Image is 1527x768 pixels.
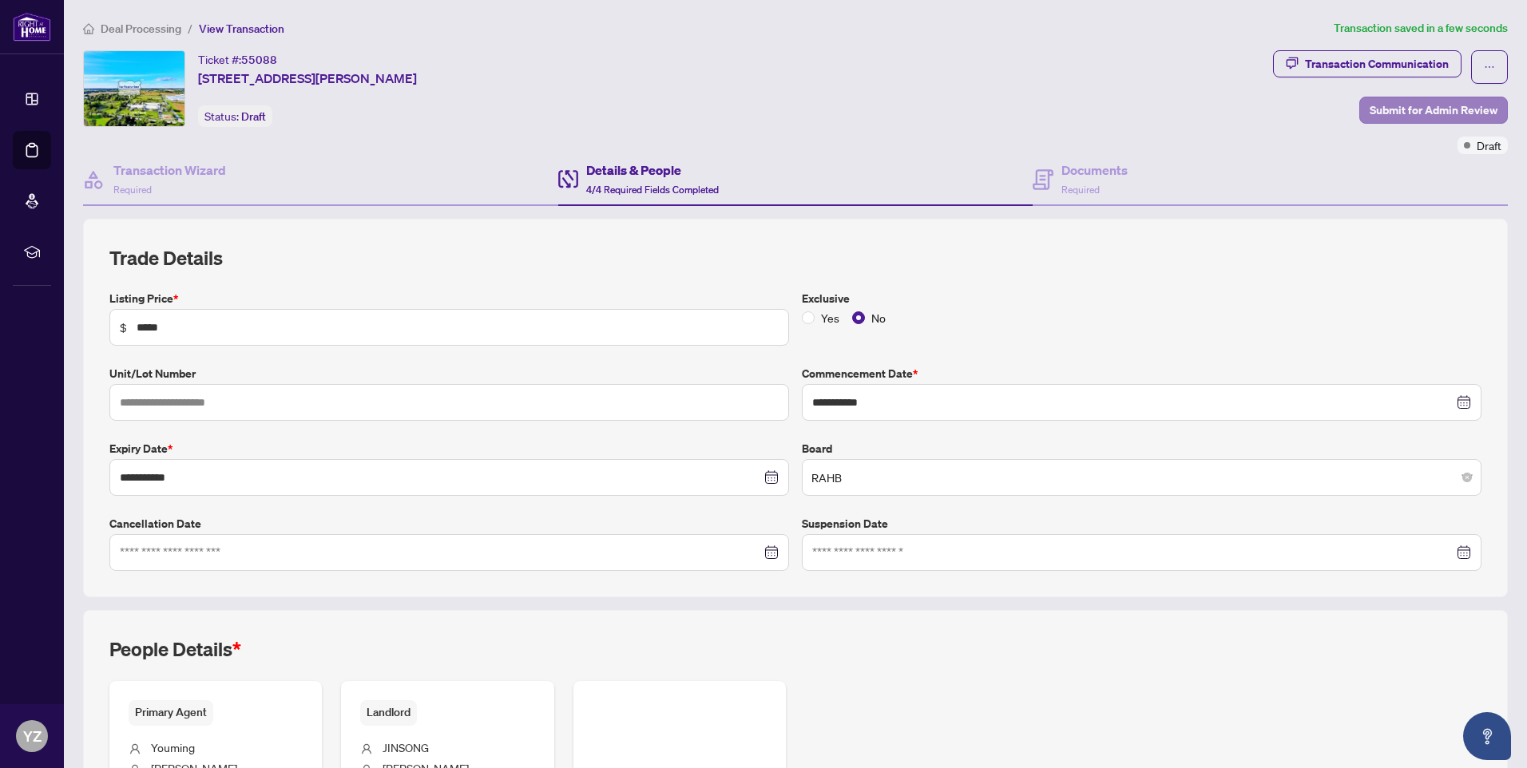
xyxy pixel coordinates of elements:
span: YZ [23,725,42,747]
label: Board [802,440,1481,457]
span: close-circle [1462,473,1472,482]
span: 4/4 Required Fields Completed [586,184,719,196]
h4: Details & People [586,160,719,180]
div: Transaction Communication [1305,51,1449,77]
div: Ticket #: [198,50,277,69]
img: IMG-40774240_1.jpg [84,51,184,126]
span: Required [1061,184,1100,196]
label: Unit/Lot Number [109,365,789,382]
label: Exclusive [802,290,1481,307]
span: home [83,23,94,34]
img: logo [13,12,51,42]
button: Submit for Admin Review [1359,97,1508,124]
span: Draft [241,109,266,124]
span: Required [113,184,152,196]
span: JINSONG [383,740,429,754]
span: Submit for Admin Review [1370,97,1497,123]
label: Suspension Date [802,515,1481,532]
span: ellipsis [1484,61,1495,73]
span: $ [120,319,127,336]
span: Landlord [360,700,417,725]
button: Open asap [1463,712,1511,760]
article: Transaction saved in a few seconds [1334,19,1508,38]
li: / [188,19,192,38]
label: Listing Price [109,290,789,307]
span: 55088 [241,53,277,67]
h2: Trade Details [109,245,1481,271]
span: Primary Agent [129,700,213,725]
label: Cancellation Date [109,515,789,532]
h4: Documents [1061,160,1128,180]
span: Youming [151,740,195,754]
h4: Transaction Wizard [113,160,226,180]
span: Yes [815,309,846,327]
span: View Transaction [199,22,284,36]
span: RAHB [811,462,1472,493]
h2: People Details [109,636,241,662]
span: Draft [1477,137,1501,154]
span: [STREET_ADDRESS][PERSON_NAME] [198,69,417,88]
button: Transaction Communication [1273,50,1462,77]
span: No [865,309,892,327]
span: Deal Processing [101,22,181,36]
div: Status: [198,105,272,127]
label: Commencement Date [802,365,1481,382]
label: Expiry Date [109,440,789,457]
